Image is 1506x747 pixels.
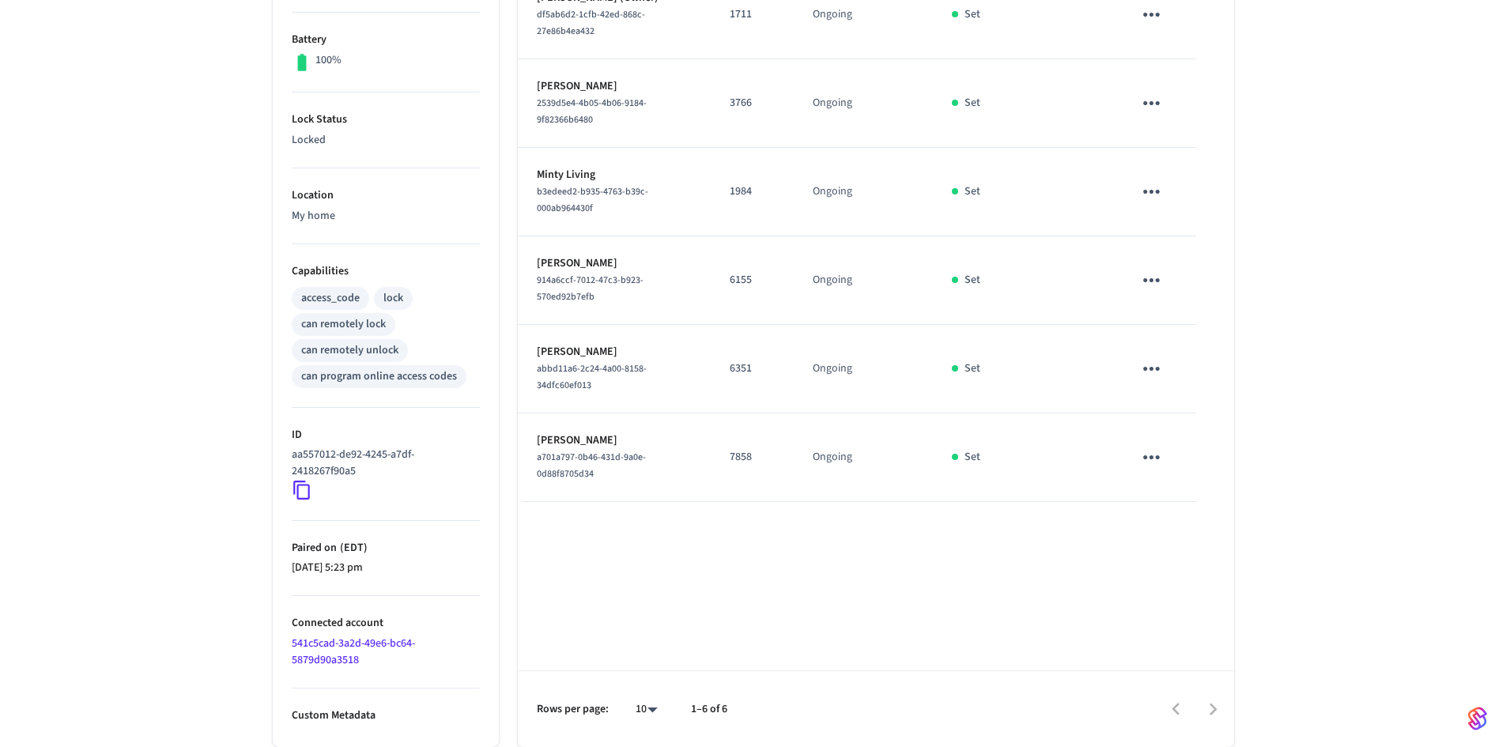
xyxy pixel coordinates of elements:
[730,183,775,200] p: 1984
[292,447,474,480] p: aa557012-de92-4245-a7df-2418267f90a5
[537,451,646,481] span: a701a797-0b46-431d-9a0e-0d88f8705d34
[292,540,480,556] p: Paired on
[301,290,360,307] div: access_code
[292,111,480,128] p: Lock Status
[292,427,480,443] p: ID
[628,698,666,721] div: 10
[537,185,648,215] span: b3edeed2-b935-4763-b39c-000ab964430f
[301,342,398,359] div: can remotely unlock
[383,290,403,307] div: lock
[292,132,480,149] p: Locked
[964,272,980,289] p: Set
[1468,706,1487,731] img: SeamLogoGradient.69752ec5.svg
[292,187,480,204] p: Location
[537,167,692,183] p: Minty Living
[537,274,644,304] span: 914a6ccf-7012-47c3-b923-570ed92b7efb
[964,360,980,377] p: Set
[537,432,692,449] p: [PERSON_NAME]
[691,701,727,718] p: 1–6 of 6
[730,360,775,377] p: 6351
[730,6,775,23] p: 1711
[730,95,775,111] p: 3766
[537,255,692,272] p: [PERSON_NAME]
[794,59,933,148] td: Ongoing
[730,449,775,466] p: 7858
[301,368,457,385] div: can program online access codes
[292,560,480,576] p: [DATE] 5:23 pm
[964,95,980,111] p: Set
[964,449,980,466] p: Set
[537,96,647,126] span: 2539d5e4-4b05-4b06-9184-9f82366b6480
[315,52,342,69] p: 100%
[537,344,692,360] p: [PERSON_NAME]
[537,78,692,95] p: [PERSON_NAME]
[794,325,933,413] td: Ongoing
[794,236,933,325] td: Ongoing
[292,263,480,280] p: Capabilities
[794,148,933,236] td: Ongoing
[537,8,645,38] span: df5ab6d2-1cfb-42ed-868c-27e86b4ea432
[292,707,480,724] p: Custom Metadata
[292,636,415,668] a: 541c5cad-3a2d-49e6-bc64-5879d90a3518
[964,183,980,200] p: Set
[292,32,480,48] p: Battery
[292,615,480,632] p: Connected account
[730,272,775,289] p: 6155
[301,316,386,333] div: can remotely lock
[292,208,480,224] p: My home
[794,413,933,502] td: Ongoing
[964,6,980,23] p: Set
[537,362,647,392] span: abbd11a6-2c24-4a00-8158-34dfc60ef013
[337,540,368,556] span: ( EDT )
[537,701,609,718] p: Rows per page:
